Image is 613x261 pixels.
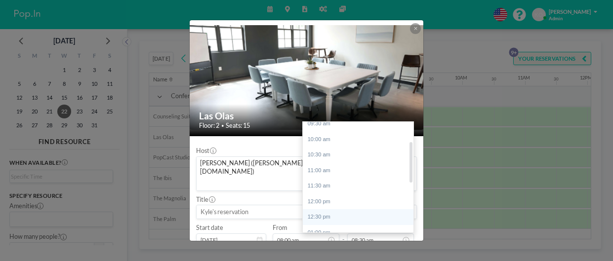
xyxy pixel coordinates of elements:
div: 11:00 am [303,163,413,179]
div: 01:00 pm [303,225,413,241]
input: Search for option [198,178,400,188]
label: From [273,224,287,232]
label: Host [196,147,216,155]
label: Title [196,196,215,204]
span: [PERSON_NAME] ([PERSON_NAME][EMAIL_ADDRESS][DOMAIN_NAME]) [199,159,399,176]
input: Kyle's reservation [197,205,416,219]
div: 12:00 pm [303,194,413,210]
span: - [342,226,344,244]
span: Seats: 15 [226,122,250,130]
label: Start date [196,224,223,232]
span: • [221,123,224,129]
img: 537.png [190,25,424,131]
div: 11:30 am [303,178,413,194]
h2: Las Olas [199,110,415,122]
div: 10:30 am [303,147,413,163]
div: 12:30 pm [303,209,413,225]
span: Floor: 2 [199,122,219,130]
div: 09:30 am [303,116,413,132]
div: Search for option [197,157,416,190]
div: 10:00 am [303,132,413,148]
